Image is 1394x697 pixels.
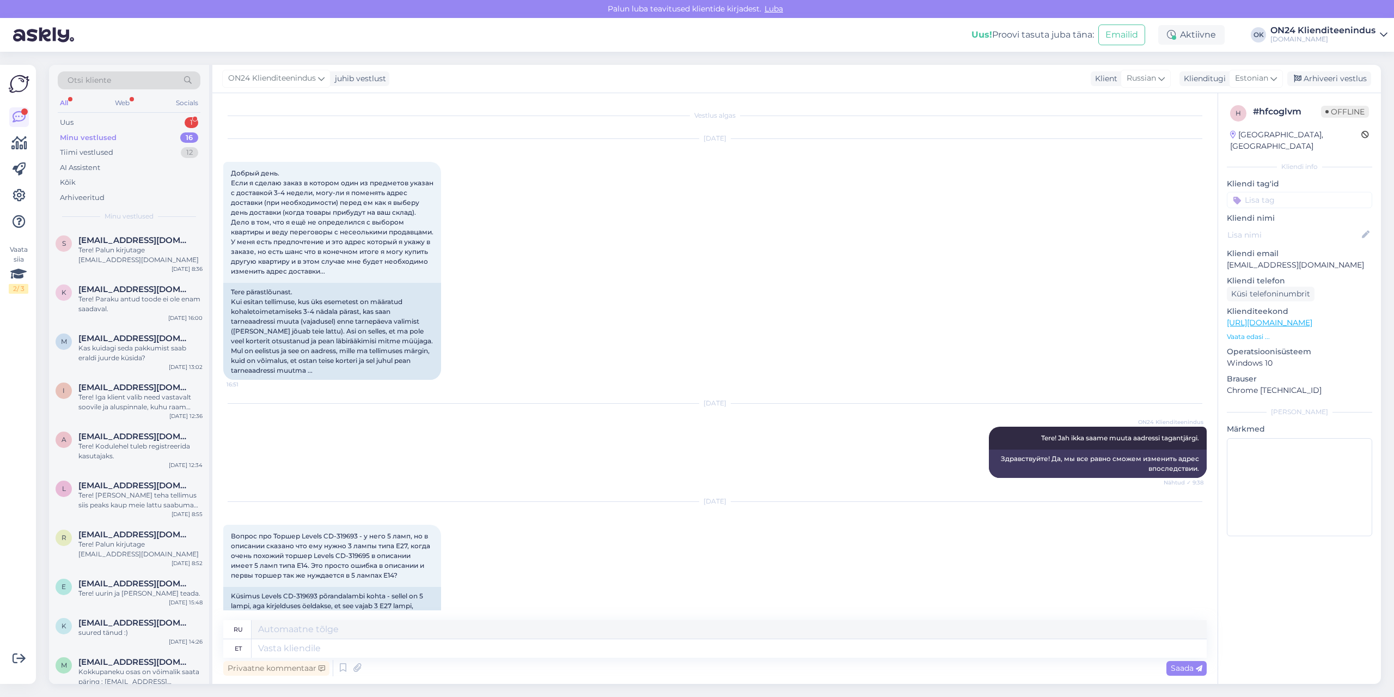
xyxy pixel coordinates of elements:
span: rlausing@gmail.com [78,530,192,540]
div: Tere! Palun kirjutage [EMAIL_ADDRESS][DOMAIN_NAME] [78,245,203,265]
div: 2 / 3 [9,284,28,294]
div: [DATE] 12:34 [169,461,203,469]
div: OK [1251,27,1266,43]
button: Emailid [1098,25,1145,45]
div: Tere! Iga klient valib need vastavalt soovile ja aluspinnale, kuhu raam soovitakse kinnitada. Par... [78,392,203,412]
span: m [61,337,67,346]
span: iluloojad@gmail.com [78,383,192,392]
div: Uus [60,117,74,128]
div: Klient [1091,73,1117,84]
div: [DATE] 16:00 [168,314,203,322]
div: Proovi tasuta juba täna: [971,28,1094,41]
span: Otsi kliente [68,75,111,86]
div: [DATE] [223,496,1207,506]
img: Askly Logo [9,74,29,94]
span: i [63,386,65,395]
div: suured tänud :) [78,628,203,638]
span: ON24 Klienditeenindus [228,72,316,84]
span: Luba [761,4,786,14]
div: [DOMAIN_NAME] [1270,35,1375,44]
b: Uus! [971,29,992,40]
div: Tere! Kodulehel tuleb registreerida kasutajaks. [78,441,203,461]
div: ON24 Klienditeenindus [1270,26,1375,35]
span: aasmakristina@gmail.com [78,432,192,441]
span: lakskadi@hotmail.com [78,481,192,490]
span: maarika_voltri@hotmail.com [78,334,192,343]
span: ON24 Klienditeenindus [1138,418,1203,426]
span: s [62,239,66,247]
div: Web [113,96,132,110]
div: Vaata siia [9,245,28,294]
span: k [62,288,66,296]
div: Arhiveeri vestlus [1287,71,1371,86]
a: ON24 Klienditeenindus[DOMAIN_NAME] [1270,26,1387,44]
div: [PERSON_NAME] [1227,407,1372,417]
span: k [62,622,66,630]
div: Klienditugi [1179,73,1226,84]
p: Märkmed [1227,423,1372,435]
div: Kõik [60,177,76,188]
div: Küsimus Levels CD-319693 põrandalambi kohta - sellel on 5 lampi, aga kirjelduses öeldakse, et see... [223,587,441,654]
div: Privaatne kommentaar [223,661,329,676]
div: Arhiveeritud [60,192,105,203]
div: Kokkupaneku osas on võimalik saata päring : [EMAIL_ADDRESS][DOMAIN_NAME] ja lisada aadress. [78,667,203,687]
div: Minu vestlused [60,132,117,143]
span: l [62,484,66,493]
div: Здравствуйте! Да, мы все равно сможем изменить адрес впоследствии. [989,450,1207,478]
div: [DATE] 13:02 [169,363,203,371]
div: [DATE] [223,134,1207,143]
div: [DATE] 8:55 [172,510,203,518]
p: Kliendi nimi [1227,213,1372,224]
p: Windows 10 [1227,357,1372,369]
p: Kliendi email [1227,248,1372,259]
span: karoliina.tennosaar@icloud.com [78,284,192,294]
span: e [62,583,66,591]
div: [GEOGRAPHIC_DATA], [GEOGRAPHIC_DATA] [1230,129,1361,152]
span: a [62,435,66,444]
span: Tere! Jah ikka saame muuta aadressi tagantjärgi. [1041,434,1199,442]
div: 1 [185,117,198,128]
div: Tere! Palun kirjutage [EMAIL_ADDRESS][DOMAIN_NAME] [78,540,203,559]
span: Minu vestlused [105,211,154,221]
span: efkakask@gmail.com [78,579,192,589]
div: 12 [181,147,198,158]
p: Kliendi tag'id [1227,178,1372,190]
span: 16:51 [227,380,267,389]
div: Kliendi info [1227,162,1372,172]
span: Saada [1171,663,1202,673]
div: Küsi telefoninumbrit [1227,287,1314,301]
p: Kliendi telefon [1227,275,1372,287]
p: Chrome [TECHNICAL_ID] [1227,385,1372,396]
div: [DATE] 15:48 [169,598,203,607]
div: juhib vestlust [331,73,386,84]
p: [EMAIL_ADDRESS][DOMAIN_NAME] [1227,259,1372,271]
div: Aktiivne [1158,25,1225,45]
div: Tere! Paraku antud toode ei ole enam saadaval. [78,294,203,314]
div: Tiimi vestlused [60,147,113,158]
div: All [58,96,70,110]
div: [DATE] [223,398,1207,408]
div: [DATE] 12:36 [169,412,203,420]
p: Operatsioonisüsteem [1227,346,1372,357]
div: Kas kuidagi seda pakkumist saab eraldi juurde küsida? [78,343,203,363]
span: Вопрос про Торшер Levels CD-319693 - у него 5 ламп, но в описании сказано что ему нужно 3 лампы т... [231,532,432,579]
span: mariakergand@hotmail.com [78,657,192,667]
div: Tere! [PERSON_NAME] teha tellimus siis peaks kaup meie lattu saabuma [DATE]. [78,490,203,510]
input: Lisa tag [1227,192,1372,208]
input: Lisa nimi [1227,229,1360,241]
span: m [61,661,67,669]
span: semjon.pripetsko@outlook.com [78,235,192,245]
span: kiffu65@gmail.com [78,618,192,628]
div: Socials [174,96,200,110]
span: Russian [1127,72,1156,84]
a: [URL][DOMAIN_NAME] [1227,318,1312,328]
span: r [62,534,66,542]
div: Vestlus algas [223,111,1207,120]
div: Tere pärastlõunast. Kui esitan tellimuse, kus üks esemetest on määratud kohaletoimetamiseks 3-4 n... [223,283,441,380]
span: Offline [1321,106,1369,118]
p: Klienditeekond [1227,306,1372,317]
span: Nähtud ✓ 9:38 [1163,478,1203,487]
p: Vaata edasi ... [1227,332,1372,342]
div: [DATE] 14:26 [169,638,203,646]
div: Tere! uurin ja [PERSON_NAME] teada. [78,589,203,598]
